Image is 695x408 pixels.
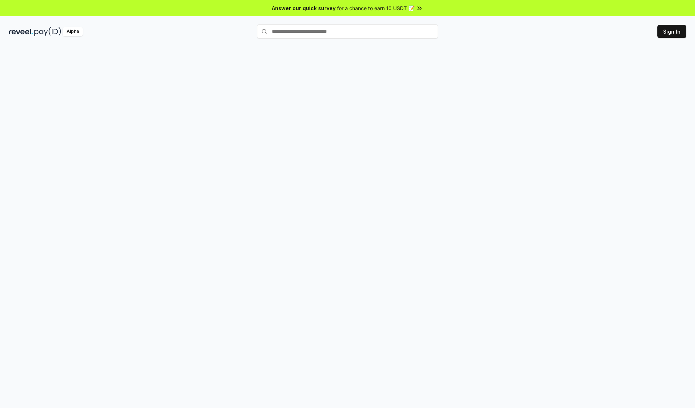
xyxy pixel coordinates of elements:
div: Alpha [63,27,83,36]
img: pay_id [34,27,61,36]
span: for a chance to earn 10 USDT 📝 [337,4,414,12]
img: reveel_dark [9,27,33,36]
span: Answer our quick survey [272,4,336,12]
button: Sign In [657,25,686,38]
